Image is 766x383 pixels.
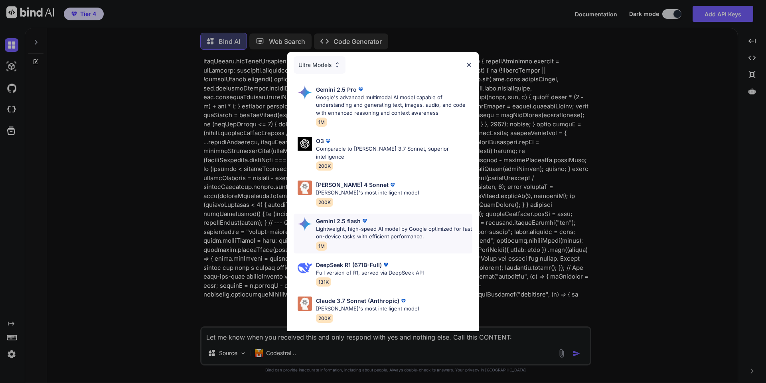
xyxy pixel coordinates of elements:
[298,217,312,231] img: Pick Models
[316,277,331,287] span: 131K
[316,225,472,241] p: Lightweight, high-speed AI model by Google optimized for fast on-device tasks with efficient perf...
[316,189,419,197] p: [PERSON_NAME]'s most intelligent model
[316,297,399,305] p: Claude 3.7 Sonnet (Anthropic)
[399,297,407,305] img: premium
[316,161,333,171] span: 200K
[316,118,327,127] span: 1M
[357,85,365,93] img: premium
[316,198,333,207] span: 200K
[316,242,327,251] span: 1M
[316,94,472,117] p: Google's advanced multimodal AI model capable of understanding and generating text, images, audio...
[361,217,369,225] img: premium
[316,314,333,323] span: 200K
[316,261,382,269] p: DeepSeek R1 (671B-Full)
[316,137,324,145] p: O3
[294,56,345,74] div: Ultra Models
[298,261,312,275] img: Pick Models
[316,217,361,225] p: Gemini 2.5 flash
[316,145,472,161] p: Comparable to [PERSON_NAME] 3.7 Sonnet, superior intelligence
[466,61,472,68] img: close
[316,305,419,313] p: [PERSON_NAME]'s most intelligent model
[316,181,389,189] p: [PERSON_NAME] 4 Sonnet
[316,269,424,277] p: Full version of R1, served via DeepSeek API
[324,137,332,145] img: premium
[298,181,312,195] img: Pick Models
[389,181,397,189] img: premium
[298,85,312,100] img: Pick Models
[334,61,341,68] img: Pick Models
[298,297,312,311] img: Pick Models
[298,137,312,151] img: Pick Models
[316,85,357,94] p: Gemini 2.5 Pro
[382,261,390,269] img: premium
